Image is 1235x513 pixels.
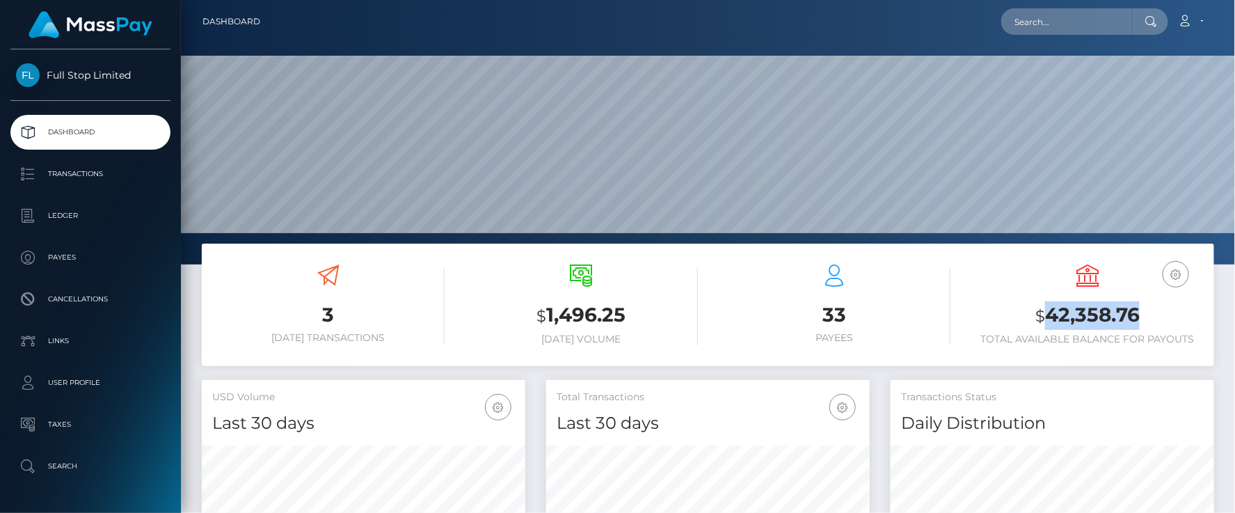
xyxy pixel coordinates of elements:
h5: Transactions Status [901,390,1204,404]
a: Transactions [10,157,170,191]
img: Full Stop Limited [16,63,40,87]
a: Ledger [10,198,170,233]
h6: Total Available Balance for Payouts [971,333,1204,345]
h5: Total Transactions [557,390,859,404]
p: User Profile [16,372,165,393]
h3: 42,358.76 [971,301,1204,330]
h4: Last 30 days [212,411,515,436]
p: Transactions [16,164,165,184]
input: Search... [1001,8,1132,35]
h4: Daily Distribution [901,411,1204,436]
span: Full Stop Limited [10,69,170,81]
h3: 1,496.25 [465,301,698,330]
a: Taxes [10,407,170,442]
p: Cancellations [16,289,165,310]
p: Dashboard [16,122,165,143]
a: Payees [10,240,170,275]
p: Ledger [16,205,165,226]
p: Payees [16,247,165,268]
a: User Profile [10,365,170,400]
p: Taxes [16,414,165,435]
h6: [DATE] Transactions [212,332,445,344]
a: Dashboard [10,115,170,150]
small: $ [1035,306,1045,326]
h5: USD Volume [212,390,515,404]
a: Links [10,324,170,358]
p: Links [16,331,165,352]
a: Search [10,449,170,484]
h3: 3 [212,301,445,329]
h4: Last 30 days [557,411,859,436]
h6: [DATE] Volume [465,333,698,345]
img: MassPay Logo [29,11,152,38]
a: Cancellations [10,282,170,317]
p: Search [16,456,165,477]
a: Dashboard [202,7,260,36]
h6: Payees [719,332,951,344]
h3: 33 [719,301,951,329]
small: $ [537,306,547,326]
